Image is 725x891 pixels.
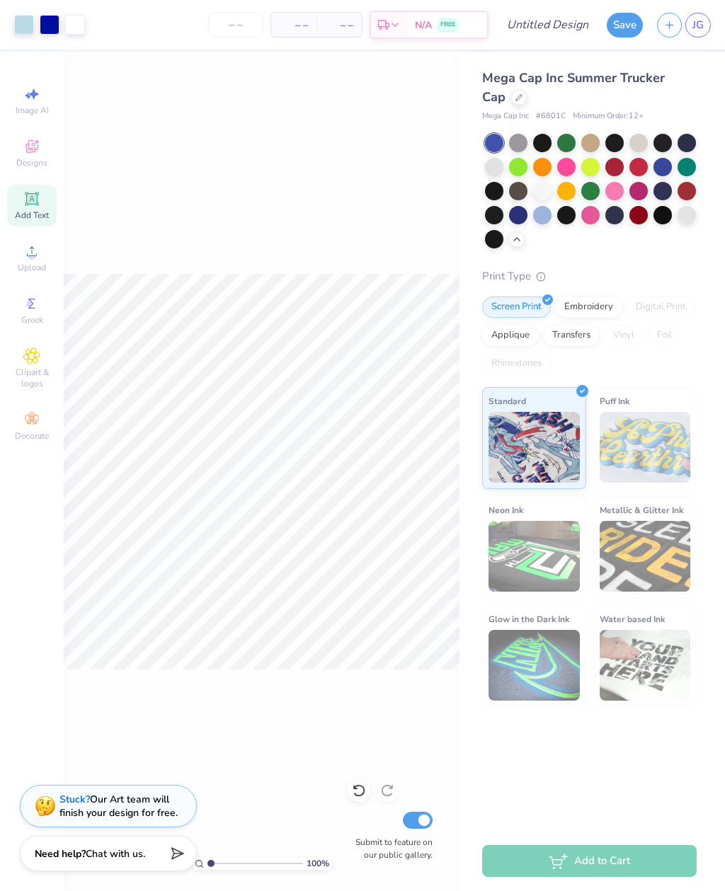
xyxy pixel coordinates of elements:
[600,412,691,483] img: Puff Ink
[573,110,644,122] span: Minimum Order: 12 +
[489,521,580,592] img: Neon Ink
[59,793,90,806] strong: Stuck?
[21,314,43,326] span: Greek
[600,630,691,701] img: Water based Ink
[648,325,681,346] div: Foil
[59,793,178,820] div: Our Art team will finish your design for free.
[685,13,711,38] a: JG
[496,11,600,39] input: Untitled Design
[600,521,691,592] img: Metallic & Glitter Ink
[536,110,566,122] span: # 6801C
[555,297,622,318] div: Embroidery
[600,393,629,408] span: Puff Ink
[348,836,433,861] label: Submit to feature on our public gallery.
[16,105,49,116] span: Image AI
[600,502,683,517] span: Metallic & Glitter Ink
[482,353,551,374] div: Rhinestones
[15,209,49,221] span: Add Text
[307,857,329,870] span: 100 %
[35,847,86,861] strong: Need help?
[16,157,47,168] span: Designs
[604,325,644,346] div: Vinyl
[482,268,697,284] div: Print Type
[7,367,57,389] span: Clipart & logos
[415,18,432,33] span: N/A
[543,325,600,346] div: Transfers
[489,630,580,701] img: Glow in the Dark Ink
[280,18,308,33] span: – –
[600,611,665,626] span: Water based Ink
[489,393,526,408] span: Standard
[86,847,145,861] span: Chat with us.
[440,20,455,30] span: FREE
[482,297,551,318] div: Screen Print
[208,12,263,38] input: – –
[627,297,695,318] div: Digital Print
[692,17,704,33] span: JG
[482,69,665,105] span: Mega Cap Inc Summer Trucker Cap
[489,502,523,517] span: Neon Ink
[489,412,580,483] img: Standard
[325,18,353,33] span: – –
[489,611,569,626] span: Glow in the Dark Ink
[607,13,643,38] button: Save
[18,262,46,273] span: Upload
[482,325,539,346] div: Applique
[15,430,49,442] span: Decorate
[482,110,529,122] span: Mega Cap Inc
